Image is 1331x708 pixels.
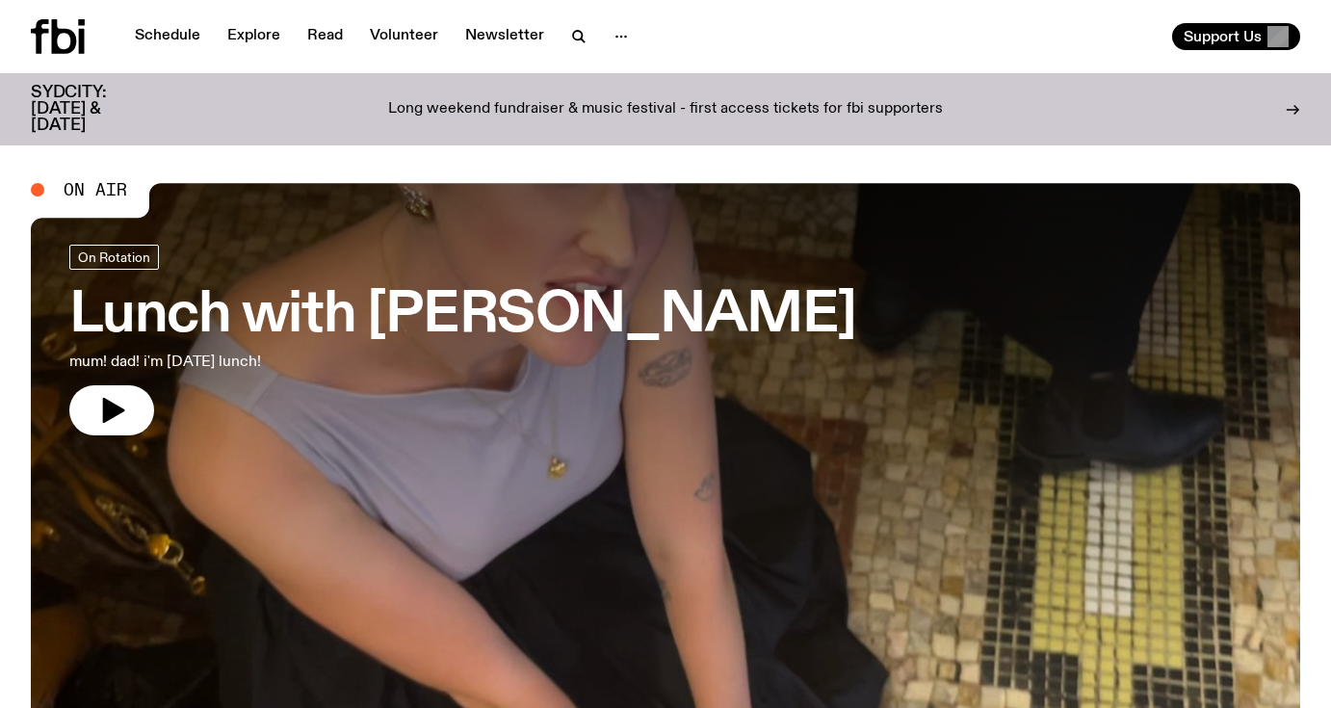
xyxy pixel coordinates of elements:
a: Lunch with [PERSON_NAME]mum! dad! i'm [DATE] lunch! [69,245,856,435]
span: Support Us [1184,28,1262,45]
p: mum! dad! i'm [DATE] lunch! [69,351,562,374]
h3: Lunch with [PERSON_NAME] [69,289,856,343]
a: Read [296,23,354,50]
span: On Air [64,181,127,198]
a: Newsletter [454,23,556,50]
button: Support Us [1172,23,1300,50]
span: On Rotation [78,249,150,264]
a: Explore [216,23,292,50]
a: Schedule [123,23,212,50]
a: On Rotation [69,245,159,270]
p: Long weekend fundraiser & music festival - first access tickets for fbi supporters [388,101,943,118]
h3: SYDCITY: [DATE] & [DATE] [31,85,154,134]
a: Volunteer [358,23,450,50]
